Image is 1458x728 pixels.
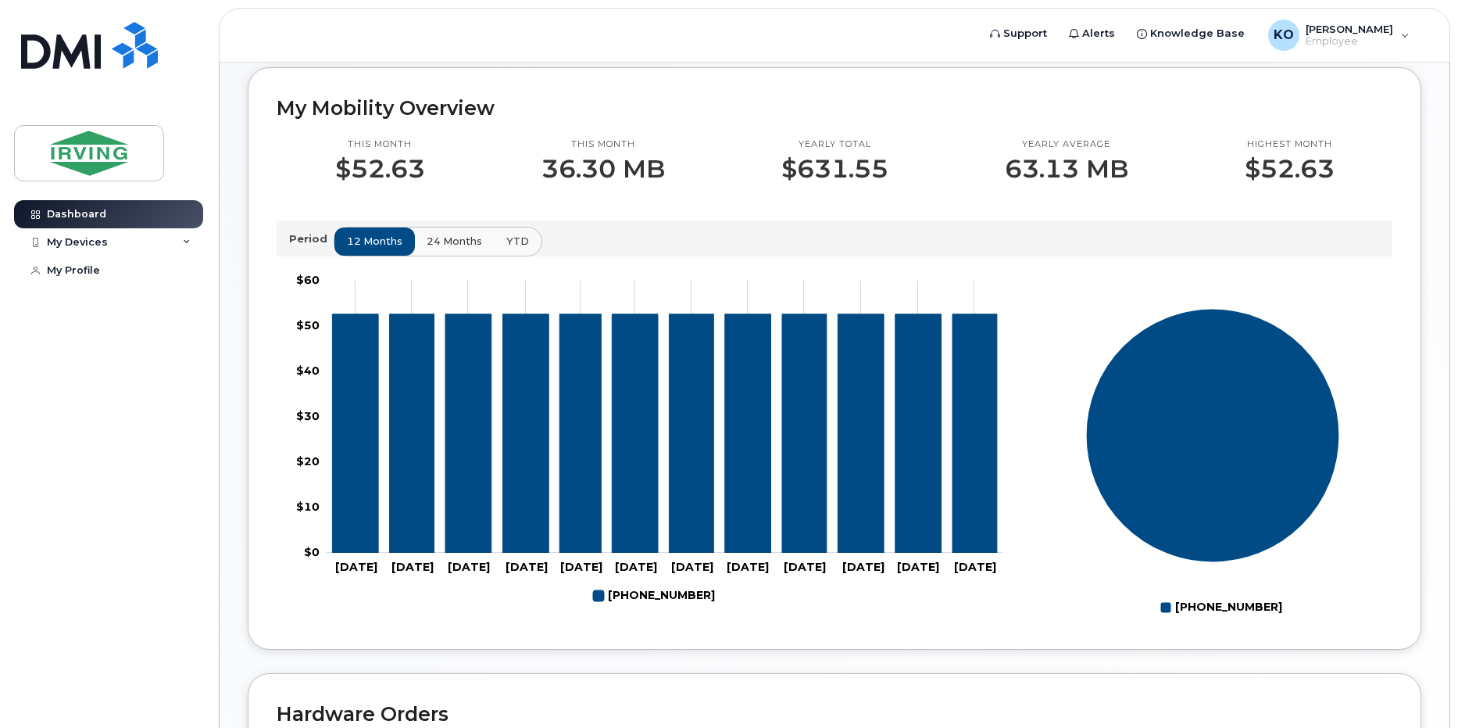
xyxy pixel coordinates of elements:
tspan: [DATE] [842,560,884,574]
g: 506-380-8997 [593,583,715,609]
g: Legend [1160,594,1282,621]
p: $52.63 [335,155,425,183]
g: Chart [296,273,1002,609]
g: Legend [593,583,715,609]
tspan: [DATE] [560,560,602,574]
h2: My Mobility Overview [277,96,1392,120]
a: Alerts [1058,18,1126,49]
p: Yearly total [781,138,888,151]
tspan: [DATE] [784,560,826,574]
tspan: $0 [304,545,320,559]
p: Highest month [1245,138,1335,151]
span: YTD [506,234,529,249]
tspan: $20 [296,454,320,468]
span: Support [1003,26,1047,41]
tspan: [DATE] [506,560,548,574]
g: Series [1086,308,1340,562]
tspan: $50 [296,318,320,332]
a: Knowledge Base [1126,18,1256,49]
p: Yearly average [1005,138,1128,151]
tspan: $40 [296,364,320,378]
p: Period [289,231,334,246]
p: This month [335,138,425,151]
tspan: [DATE] [897,560,939,574]
span: [PERSON_NAME] [1306,23,1393,35]
tspan: [DATE] [671,560,713,574]
span: KO [1274,26,1294,45]
g: Chart [1086,308,1340,620]
tspan: $60 [296,273,320,287]
p: 36.30 MB [541,155,665,183]
h2: Hardware Orders [277,702,1392,726]
a: Support [979,18,1058,49]
tspan: $30 [296,409,320,423]
tspan: [DATE] [615,560,657,574]
p: $631.55 [781,155,888,183]
tspan: [DATE] [448,560,490,574]
p: This month [541,138,665,151]
tspan: $10 [296,500,320,514]
tspan: [DATE] [727,560,769,574]
tspan: [DATE] [954,560,996,574]
tspan: [DATE] [335,560,377,574]
p: 63.13 MB [1005,155,1128,183]
div: Kabani, Owais [1257,20,1420,51]
span: 24 months [427,234,482,249]
p: $52.63 [1245,155,1335,183]
span: Alerts [1082,26,1115,41]
g: 506-380-8997 [332,314,997,552]
span: Employee [1306,35,1393,48]
span: Knowledge Base [1150,26,1245,41]
tspan: [DATE] [391,560,434,574]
